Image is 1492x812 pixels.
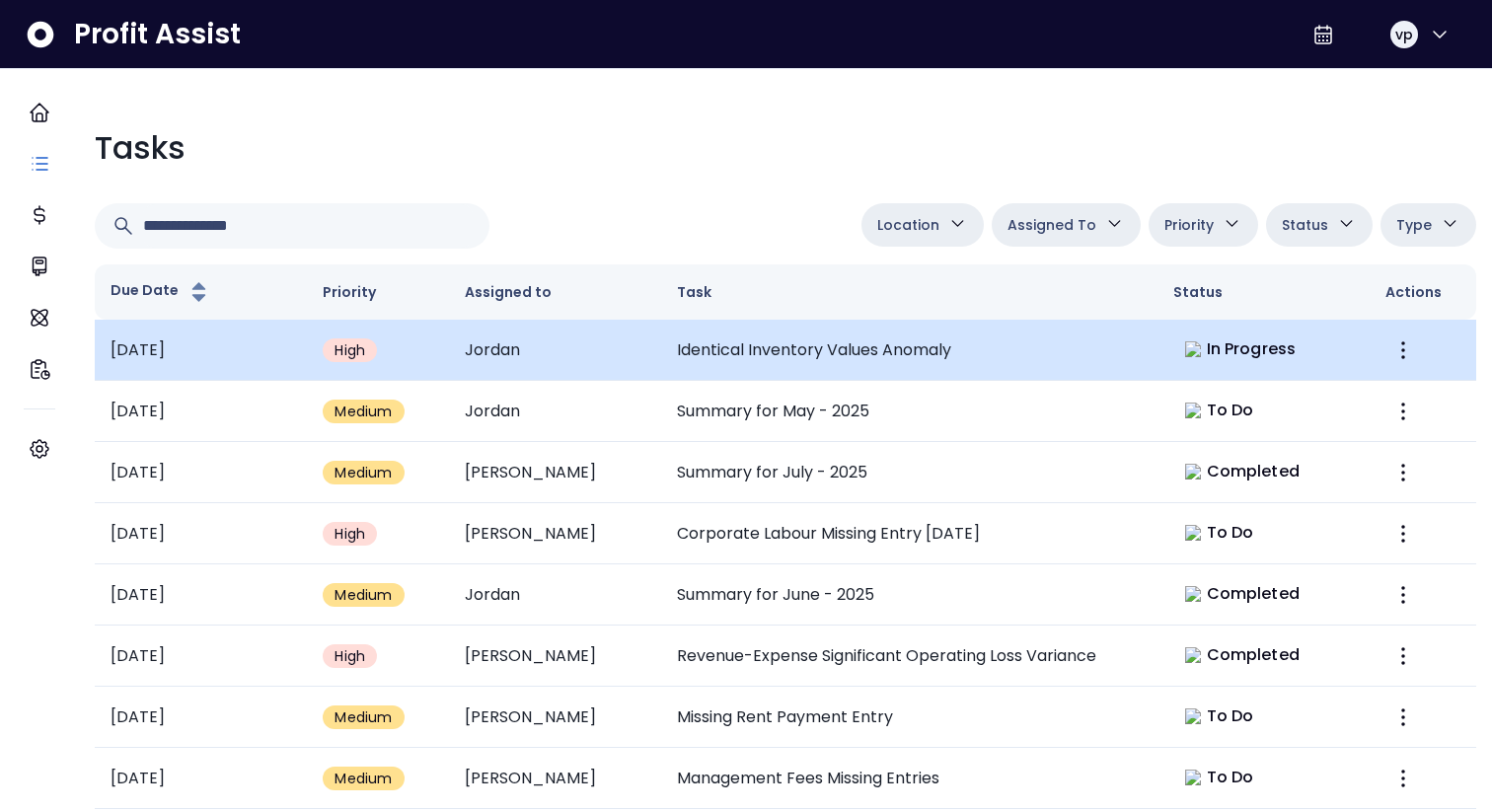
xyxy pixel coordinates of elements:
span: Medium [335,707,392,727]
td: Jordan [449,320,661,381]
th: Priority [307,264,449,320]
span: Completed [1207,582,1300,606]
span: Type [1396,213,1432,237]
img: completed [1185,586,1201,602]
span: Status [1282,213,1328,237]
span: Completed [1207,643,1300,667]
button: More [1385,394,1421,429]
button: More [1385,516,1421,552]
button: More [1385,761,1421,796]
img: todo [1185,770,1201,785]
span: Profit Assist [74,17,241,52]
img: todo [1185,708,1201,724]
span: To Do [1207,704,1254,728]
td: [PERSON_NAME] [449,687,661,748]
td: Management Fees Missing Entries [661,748,1157,809]
img: todo [1185,525,1201,541]
td: Identical Inventory Values Anomaly [661,320,1157,381]
td: Corporate Labour Missing Entry [DATE] [661,503,1157,564]
span: To Do [1207,521,1254,545]
th: Task [661,264,1157,320]
img: in-progress [1185,341,1201,357]
span: To Do [1207,399,1254,422]
td: [DATE] [95,626,307,687]
td: [DATE] [95,320,307,381]
span: To Do [1207,766,1254,789]
td: Revenue-Expense Significant Operating Loss Variance [661,626,1157,687]
p: Tasks [95,124,186,172]
button: More [1385,638,1421,674]
span: Assigned To [1007,213,1096,237]
svg: Search icon [112,214,135,238]
td: [PERSON_NAME] [449,748,661,809]
button: More [1385,700,1421,735]
span: Priority [1164,213,1214,237]
td: [PERSON_NAME] [449,503,661,564]
span: High [335,524,365,544]
th: Assigned to [449,264,661,320]
button: More [1385,332,1421,368]
td: [DATE] [95,381,307,442]
button: More [1385,577,1421,613]
td: [DATE] [95,442,307,503]
span: High [335,340,365,360]
td: Summary for May - 2025 [661,381,1157,442]
span: Completed [1207,460,1300,483]
td: Jordan [449,381,661,442]
td: [PERSON_NAME] [449,442,661,503]
span: Medium [335,402,392,421]
span: Medium [335,585,392,605]
td: Jordan [449,564,661,626]
span: Medium [335,769,392,788]
td: [DATE] [95,748,307,809]
td: Missing Rent Payment Entry [661,687,1157,748]
td: [DATE] [95,503,307,564]
span: vp [1395,25,1413,44]
button: Due Date [111,280,211,304]
span: Medium [335,463,392,482]
td: [PERSON_NAME] [449,626,661,687]
span: High [335,646,365,666]
td: [DATE] [95,687,307,748]
th: Status [1157,264,1370,320]
img: completed [1185,647,1201,663]
img: completed [1185,464,1201,480]
th: Actions [1370,264,1476,320]
img: todo [1185,403,1201,418]
span: Location [877,213,939,237]
span: In Progress [1207,337,1296,361]
td: Summary for June - 2025 [661,564,1157,626]
td: Summary for July - 2025 [661,442,1157,503]
td: [DATE] [95,564,307,626]
button: More [1385,455,1421,490]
